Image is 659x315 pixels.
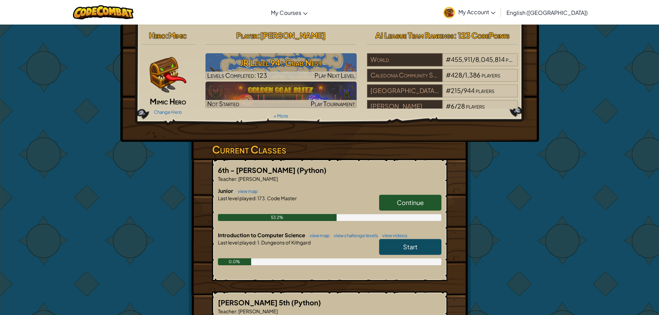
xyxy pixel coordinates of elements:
span: : [257,30,260,40]
img: Golden Goal [205,82,357,108]
span: (Python) [297,166,327,174]
span: : [255,195,257,201]
span: Hero [149,30,166,40]
div: [PERSON_NAME] [367,100,442,113]
span: [PERSON_NAME] [238,176,278,182]
a: Play Next Level [205,53,357,80]
span: : [236,176,238,182]
span: 6th - [PERSON_NAME] [218,166,297,174]
a: English ([GEOGRAPHIC_DATA]) [503,3,591,22]
span: Levels Completed: 123 [207,71,267,79]
span: English ([GEOGRAPHIC_DATA]) [506,9,588,16]
div: World [367,53,442,66]
span: My Courses [271,9,301,16]
span: 173. [257,195,266,201]
span: [PERSON_NAME] 5th [218,298,291,307]
a: view challenge levels [330,233,378,238]
img: CodeCombat logo [73,5,134,19]
a: Change Hero [154,109,182,115]
span: Introduction to Computer Science [218,232,306,238]
span: : [255,239,257,245]
a: My Courses [267,3,311,22]
span: Not Started [207,100,239,108]
a: Caledonia Community Schools#428/1,386players [367,75,518,83]
a: My Account [440,1,499,23]
span: 28 [457,102,465,110]
span: # [446,86,451,94]
span: : 123 CodePoints [454,30,510,40]
span: Mimic [168,30,187,40]
span: Last level played [218,239,255,245]
span: / [455,102,457,110]
span: Teacher [218,176,236,182]
div: [GEOGRAPHIC_DATA][PERSON_NAME] [367,84,442,98]
span: 6 [451,102,455,110]
span: # [446,71,451,79]
span: # [446,55,451,63]
span: # [446,102,451,110]
span: Play Next Level [314,71,355,79]
div: 0.0% [218,258,251,265]
span: / [461,86,464,94]
h3: JR Level 94: Crab Nest [205,55,357,71]
div: 53.2% [218,214,337,221]
span: 944 [464,86,475,94]
a: view map [306,233,330,238]
span: 455,911 [451,55,473,63]
span: : [236,308,238,314]
span: Last level played [218,195,255,201]
span: / [462,71,465,79]
span: 8,045,814 [475,55,505,63]
h3: Current Classes [212,142,447,157]
span: 215 [451,86,461,94]
a: World#455,911/8,045,814players [367,60,518,68]
span: players [476,86,494,94]
img: JR Level 94: Crab Nest [205,53,357,80]
span: AI League Team Rankings [375,30,454,40]
div: Caledonia Community Schools [367,69,442,82]
span: [PERSON_NAME] [238,308,278,314]
span: Dungeons of Kithgard [260,239,311,245]
img: Codecombat-Pets-Mimic-01.png [146,53,187,95]
span: 1. [257,239,260,245]
a: Not StartedPlay Tournament [205,82,357,108]
a: [PERSON_NAME]#6/28players [367,106,518,114]
span: Play Tournament [311,100,355,108]
a: + More [274,113,288,119]
span: Mimic Hero [150,96,186,106]
span: 428 [451,71,462,79]
a: view videos [379,233,408,238]
span: players [466,102,485,110]
span: Code Master [266,195,297,201]
span: 1,386 [465,71,480,79]
a: [GEOGRAPHIC_DATA][PERSON_NAME]#215/944players [367,91,518,99]
img: avatar [443,7,455,18]
span: Player [236,30,257,40]
span: (Python) [291,298,321,307]
span: [PERSON_NAME] [260,30,326,40]
span: Junior [218,187,234,194]
span: My Account [458,8,495,16]
span: / [473,55,475,63]
span: players [482,71,500,79]
span: Start [403,243,418,251]
span: Teacher [218,308,236,314]
span: : [166,30,168,40]
span: players [506,55,524,63]
span: Continue [397,198,424,206]
a: view map [234,188,258,194]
